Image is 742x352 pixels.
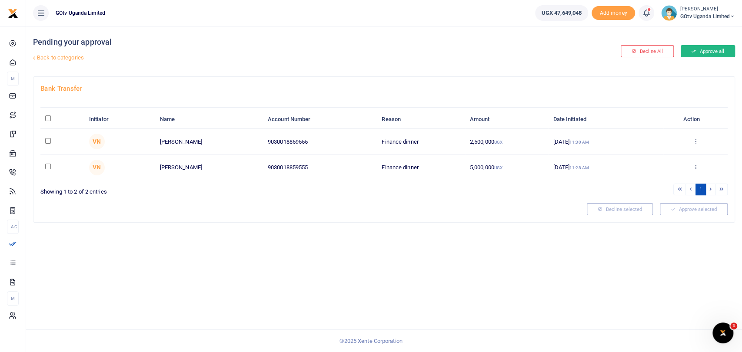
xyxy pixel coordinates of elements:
th: Date Initiated: activate to sort column ascending [548,110,663,129]
small: 11:30 AM [569,140,589,145]
img: logo-small [8,8,18,19]
button: Approve all [681,45,735,57]
small: 11:28 AM [569,165,589,170]
div: Showing 1 to 2 of 2 entries [40,183,381,196]
a: 1 [695,184,706,195]
a: logo-small logo-large logo-large [8,10,18,16]
li: Ac [7,220,19,234]
td: Finance dinner [377,155,465,180]
th: Account Number: activate to sort column ascending [263,110,377,129]
td: 2,500,000 [465,129,549,155]
span: GOtv Uganda Limited [52,9,109,17]
th: Name: activate to sort column ascending [155,110,263,129]
th: : activate to sort column descending [40,110,84,129]
h4: Pending your approval [33,37,499,47]
th: Amount: activate to sort column ascending [465,110,549,129]
span: Add money [592,6,635,20]
li: M [7,72,19,86]
th: Reason: activate to sort column ascending [377,110,465,129]
h4: Bank Transfer [40,84,728,93]
small: UGX [494,165,502,170]
a: UGX 47,649,048 [535,5,588,21]
li: Wallet ballance [532,5,592,21]
a: Add money [592,9,635,16]
span: GOtv Uganda Limited [680,13,735,20]
td: 9030018859555 [263,129,377,155]
span: UGX 47,649,048 [542,9,582,17]
button: Decline All [621,45,674,57]
th: Initiator: activate to sort column ascending [84,110,155,129]
span: 1 [730,322,737,329]
td: 9030018859555 [263,155,377,180]
th: Action: activate to sort column ascending [663,110,728,129]
li: Toup your wallet [592,6,635,20]
td: 5,000,000 [465,155,549,180]
td: [DATE] [548,129,663,155]
a: profile-user [PERSON_NAME] GOtv Uganda Limited [661,5,735,21]
iframe: Intercom live chat [712,322,733,343]
td: Finance dinner [377,129,465,155]
small: [PERSON_NAME] [680,6,735,13]
a: Back to categories [31,50,499,65]
td: [PERSON_NAME] [155,129,263,155]
td: [DATE] [548,155,663,180]
td: [PERSON_NAME] [155,155,263,180]
span: Valeria Namyenya [89,134,105,149]
img: profile-user [661,5,677,21]
small: UGX [494,140,502,145]
span: Valeria Namyenya [89,160,105,175]
li: M [7,291,19,306]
